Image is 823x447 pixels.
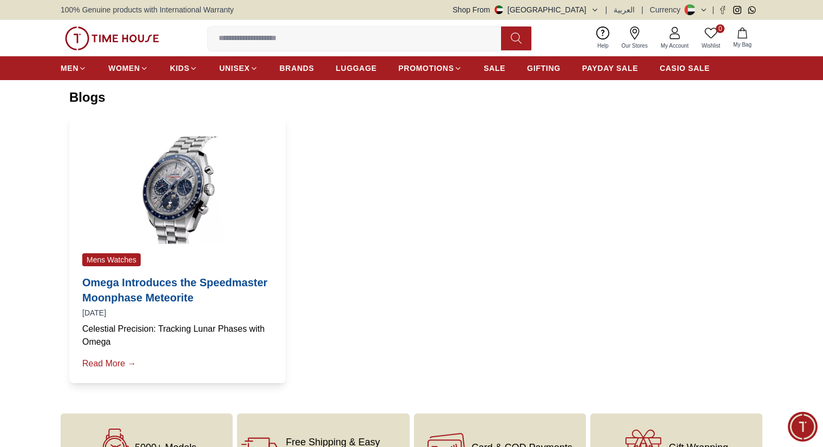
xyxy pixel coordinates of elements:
[695,24,727,52] a: 0Wishlist
[788,412,818,442] div: Chat Widget
[82,357,273,370] a: Read More →
[484,58,505,78] a: SALE
[660,58,710,78] a: CASIO SALE
[280,63,314,74] span: BRANDS
[484,63,505,74] span: SALE
[61,4,234,15] span: 100% Genuine products with International Warranty
[82,136,273,245] img: Omega Introduces the Speedmaster Moonphase Meteorite
[82,255,141,264] a: Mens Watches
[656,42,693,50] span: My Account
[617,42,652,50] span: Our Stores
[527,63,561,74] span: GIFTING
[582,58,638,78] a: PAYDAY SALE
[170,63,189,74] span: KIDS
[61,63,78,74] span: MEN
[82,275,273,305] a: Omega Introduces the Speedmaster Moonphase Meteorite
[733,6,741,14] a: Instagram
[712,4,714,15] span: |
[398,63,454,74] span: PROMOTIONS
[82,308,106,317] span: [DATE]
[582,63,638,74] span: PAYDAY SALE
[219,63,249,74] span: UNISEX
[398,58,462,78] a: PROMOTIONS
[527,58,561,78] a: GIFTING
[593,42,613,50] span: Help
[336,63,377,74] span: LUGGAGE
[614,4,635,15] button: العربية
[108,63,140,74] span: WOMEN
[280,58,314,78] a: BRANDS
[495,5,503,14] img: United Arab Emirates
[108,58,148,78] a: WOMEN
[69,89,754,106] h4: Blogs
[748,6,756,14] a: Whatsapp
[605,4,608,15] span: |
[729,41,756,49] span: My Bag
[219,58,258,78] a: UNISEX
[697,42,725,50] span: Wishlist
[641,4,643,15] span: |
[660,63,710,74] span: CASIO SALE
[727,25,758,51] button: My Bag
[615,24,654,52] a: Our Stores
[82,253,141,266] span: Mens Watches
[650,4,685,15] div: Currency
[453,4,599,15] button: Shop From[GEOGRAPHIC_DATA]
[719,6,727,14] a: Facebook
[61,58,87,78] a: MEN
[336,58,377,78] a: LUGGAGE
[716,24,725,33] span: 0
[65,27,159,50] img: ...
[82,323,273,349] div: Celestial Precision: Tracking Lunar Phases with Omega
[170,58,197,78] a: KIDS
[591,24,615,52] a: Help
